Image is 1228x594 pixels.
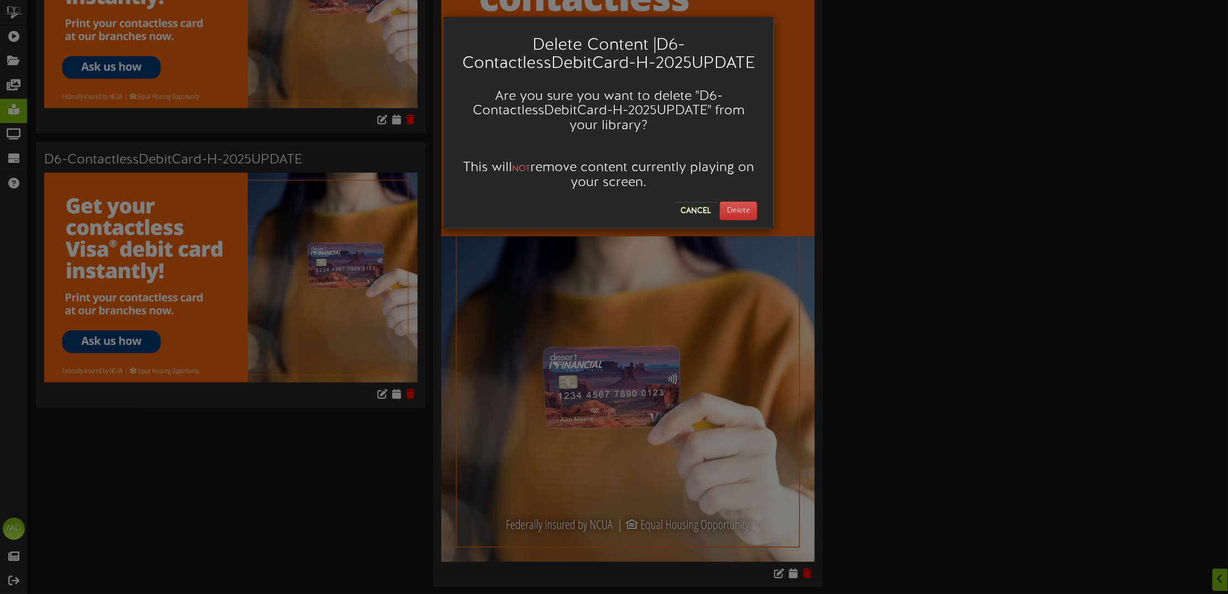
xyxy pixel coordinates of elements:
h3: This will remove content currently playing on your screen. [460,161,757,190]
h3: Are you sure you want to delete " D6-ContactlessDebitCard-H-2025UPDATE " from your library? [460,89,757,133]
button: Delete [720,201,757,220]
button: Cancel [674,202,718,220]
span: NOT [513,164,531,174]
h2: Delete Content | D6-ContactlessDebitCard-H-2025UPDATE [460,36,757,73]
